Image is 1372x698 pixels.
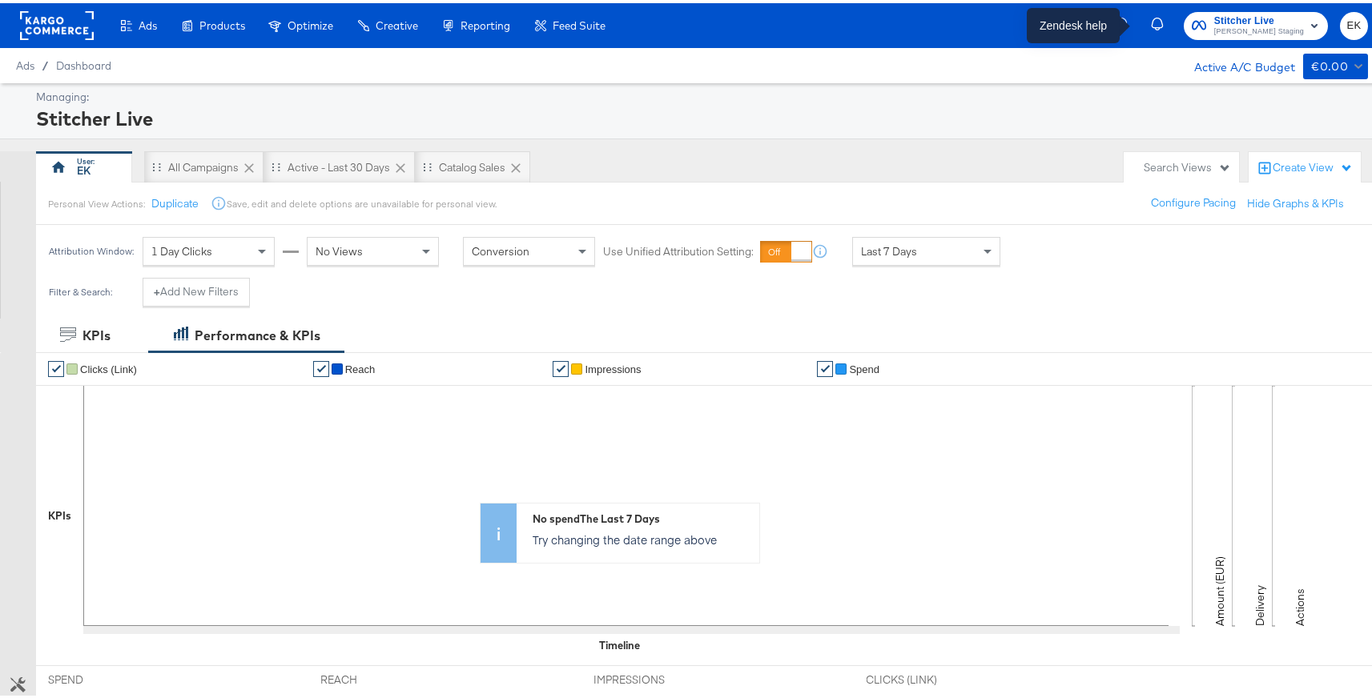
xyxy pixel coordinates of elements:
span: Creative [376,16,418,29]
button: +Add New Filters [143,275,250,303]
label: Use Unified Attribution Setting: [603,241,754,256]
span: Ads [16,56,34,69]
div: Performance & KPIs [195,323,320,342]
div: No spend The Last 7 Days [533,508,751,523]
a: ✔ [48,358,64,374]
div: KPIs [82,323,111,342]
span: Reach [345,360,376,372]
div: Drag to reorder tab [152,159,161,168]
a: Dashboard [56,56,111,69]
div: All Campaigns [168,157,239,172]
span: Stitcher Live [1214,10,1304,26]
span: Impressions [585,360,641,372]
span: Ads [139,16,157,29]
a: ✔ [817,358,833,374]
span: EK [1346,14,1362,32]
button: Stitcher Live[PERSON_NAME] Staging [1184,9,1328,37]
div: Search Views [1144,157,1231,172]
div: Drag to reorder tab [272,159,280,168]
div: Drag to reorder tab [423,159,432,168]
span: 1 Day Clicks [151,241,212,255]
span: [PERSON_NAME] Staging [1214,22,1304,35]
div: Save, edit and delete options are unavailable for personal view. [227,195,497,207]
button: Duplicate [151,193,199,208]
span: Optimize [288,16,333,29]
span: CLICKS (LINK) [867,669,987,684]
div: EK [77,160,91,175]
span: Feed Suite [553,16,606,29]
span: REACH [321,669,441,684]
span: Spend [849,360,879,372]
button: Configure Pacing [1140,186,1247,215]
div: Active - Last 30 Days [288,157,390,172]
div: Personal View Actions: [48,195,145,207]
button: EK [1340,9,1368,37]
div: Filter & Search: [48,283,113,295]
a: ✔ [313,358,329,374]
strong: + [154,281,160,296]
div: €0.00 [1311,54,1348,74]
span: No Views [316,241,363,255]
div: Stitcher Live [36,102,1364,129]
div: Catalog Sales [439,157,505,172]
span: Products [199,16,245,29]
p: Try changing the date range above [533,528,751,544]
span: Conversion [472,241,529,255]
span: / [34,56,56,69]
div: Create View [1273,157,1353,173]
span: IMPRESSIONS [593,669,714,684]
span: Last 7 Days [861,241,917,255]
a: ✔ [553,358,569,374]
div: Managing: [36,86,1364,102]
button: Hide Graphs & KPIs [1247,193,1344,208]
span: Clicks (Link) [80,360,137,372]
div: Active A/C Budget [1177,50,1295,74]
span: Reporting [461,16,510,29]
span: SPEND [48,669,168,684]
div: Attribution Window: [48,243,135,254]
button: €0.00 [1303,50,1368,76]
